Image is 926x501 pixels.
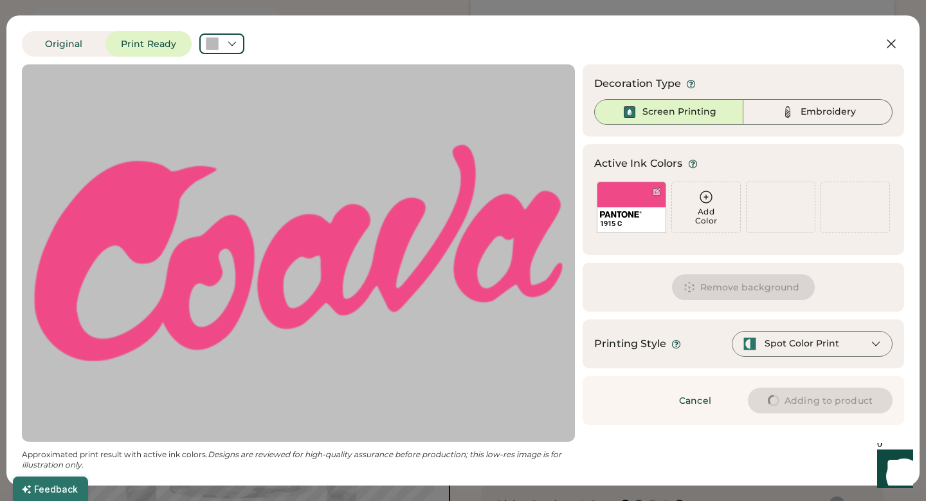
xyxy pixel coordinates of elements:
button: Remove background [672,274,815,300]
button: Adding to product [748,388,893,413]
img: Ink%20-%20Selected.svg [622,104,637,120]
em: Designs are reviewed for high-quality assurance before production; this low-res image is for illu... [22,449,563,469]
div: Printing Style [594,336,666,352]
div: Active Ink Colors [594,156,683,171]
img: spot-color-green.svg [743,337,757,351]
iframe: Front Chat [865,443,920,498]
button: Original [22,31,105,57]
div: Approximated print result with active ink colors. [22,449,575,470]
div: Embroidery [801,106,856,118]
div: 1915 C [600,219,663,229]
button: Cancel [650,388,740,413]
div: Decoration Type [594,76,681,91]
div: Screen Printing [642,106,716,118]
div: Spot Color Print [765,337,839,350]
div: Add Color [672,207,740,225]
img: Thread%20-%20Unselected.svg [780,104,795,120]
button: Print Ready [105,31,192,57]
img: 1024px-Pantone_logo.svg.png [600,211,642,218]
